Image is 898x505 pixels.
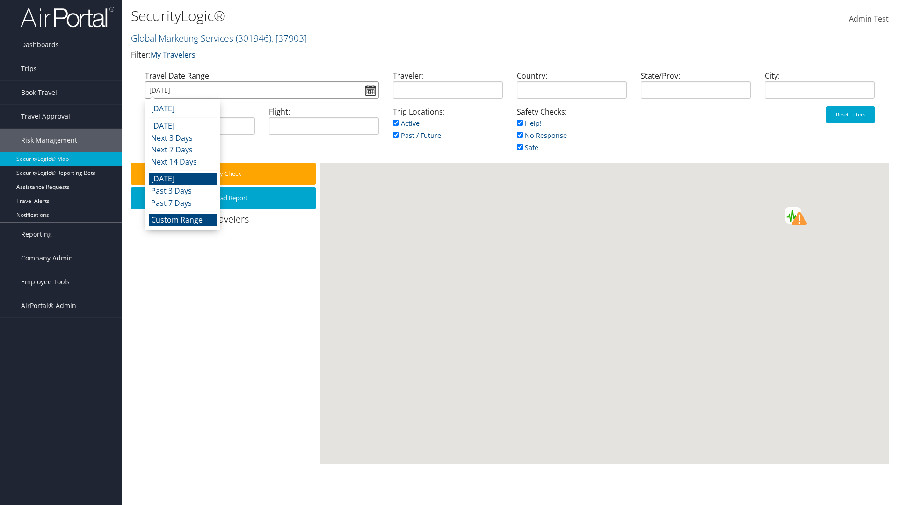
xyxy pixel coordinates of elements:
img: airportal-logo.png [21,6,114,28]
div: Country: [510,70,634,106]
span: ( 301946 ) [236,32,271,44]
li: Past 7 Days [149,197,217,209]
div: Green earthquake alert (Magnitude 4.5M, Depth:10km) in Afghanistan 31/08/2025 19:38 UTC, 16.3 mil... [786,209,801,224]
li: [DATE] [149,120,217,132]
li: Next 7 Days [149,144,217,156]
a: No Response [517,131,567,140]
div: Safety Checks: [510,106,634,163]
li: [DATE] [149,103,217,115]
span: Trips [21,57,37,80]
li: [DATE] [149,173,217,185]
div: Traveler: [386,70,510,106]
li: Next 3 Days [149,132,217,144]
a: Global Marketing Services [131,32,307,44]
span: Risk Management [21,129,77,152]
a: Safe [517,143,538,152]
div: State/Prov: [634,70,758,106]
span: , [ 37903 ] [271,32,307,44]
a: My Travelers [151,50,196,60]
div: City: [758,70,882,106]
h1: SecurityLogic® [131,6,636,26]
li: Custom Range [149,214,217,226]
p: Filter: [131,49,636,61]
span: Admin Test [849,14,889,24]
button: Safety Check [131,163,316,185]
div: Air/Hotel/Rail: [138,106,262,142]
li: Past 3 Days [149,185,217,197]
span: Book Travel [21,81,57,104]
div: Red earthquake alert (Magnitude 6M, Depth:8km) in Afghanistan 31/08/2025 19:17 UTC, 270 thousand ... [785,208,800,223]
div: Flight: [262,106,386,142]
div: Green earthquake alert (Magnitude 4.7M, Depth:10km) in Afghanistan 01/09/2025 02:43 UTC, 11.6 mil... [786,208,801,223]
div: Trip Locations: [386,106,510,151]
span: Dashboards [21,33,59,57]
span: Company Admin [21,246,73,270]
span: AirPortal® Admin [21,294,76,317]
span: Reporting [21,223,52,246]
li: Next 14 Days [149,156,217,168]
a: Help! [517,119,542,128]
span: Travel Approval [21,105,70,128]
div: Travel Date Range: [138,70,386,106]
button: Reset Filters [826,106,875,123]
div: 0 Travelers [131,213,320,231]
a: Admin Test [849,5,889,34]
a: Past / Future [393,131,441,140]
span: Employee Tools [21,270,70,294]
a: Active [393,119,420,128]
button: Download Report [131,187,316,209]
